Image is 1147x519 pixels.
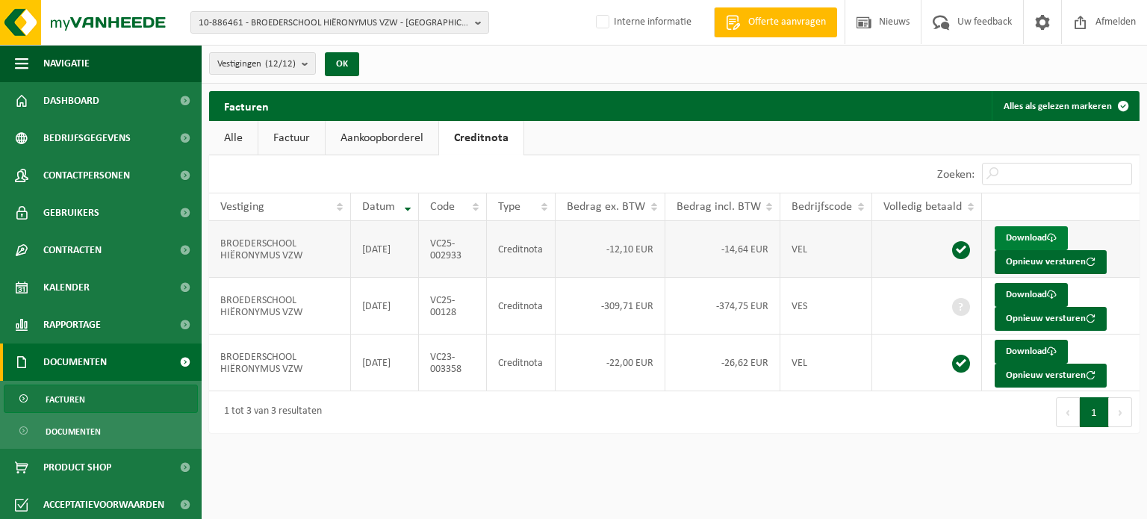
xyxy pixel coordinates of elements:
button: Previous [1056,397,1080,427]
td: BROEDERSCHOOL HIËRONYMUS VZW [209,335,351,391]
label: Zoeken: [937,169,975,181]
span: Code [430,201,455,213]
td: BROEDERSCHOOL HIËRONYMUS VZW [209,221,351,278]
td: -374,75 EUR [665,278,781,335]
span: Offerte aanvragen [745,15,830,30]
a: Creditnota [439,121,523,155]
span: Contracten [43,231,102,269]
td: VEL [780,335,872,391]
a: Facturen [4,385,198,413]
td: -309,71 EUR [556,278,665,335]
td: -26,62 EUR [665,335,781,391]
button: 1 [1080,397,1109,427]
td: [DATE] [351,335,419,391]
label: Interne informatie [593,11,691,34]
button: 10-886461 - BROEDERSCHOOL HIËRONYMUS VZW - [GEOGRAPHIC_DATA] [190,11,489,34]
span: Bedrag ex. BTW [567,201,645,213]
a: Factuur [258,121,325,155]
td: VC25-00128 [419,278,487,335]
span: Contactpersonen [43,157,130,194]
a: Aankoopborderel [326,121,438,155]
a: Offerte aanvragen [714,7,837,37]
a: Download [995,283,1068,307]
span: Kalender [43,269,90,306]
span: Bedrijfscode [792,201,852,213]
span: Type [498,201,520,213]
a: Documenten [4,417,198,445]
span: Documenten [43,344,107,381]
span: Datum [362,201,395,213]
span: Documenten [46,417,101,446]
a: Alle [209,121,258,155]
span: Facturen [46,385,85,414]
span: Bedrijfsgegevens [43,119,131,157]
td: -12,10 EUR [556,221,665,278]
span: Product Shop [43,449,111,486]
td: VES [780,278,872,335]
button: Alles als gelezen markeren [992,91,1138,121]
td: BROEDERSCHOOL HIËRONYMUS VZW [209,278,351,335]
span: Gebruikers [43,194,99,231]
td: Creditnota [487,278,556,335]
span: Bedrag incl. BTW [677,201,761,213]
span: Vestiging [220,201,264,213]
button: Opnieuw versturen [995,364,1107,388]
td: VC23-003358 [419,335,487,391]
button: OK [325,52,359,76]
td: Creditnota [487,221,556,278]
td: Creditnota [487,335,556,391]
a: Download [995,340,1068,364]
a: Download [995,226,1068,250]
button: Opnieuw versturen [995,307,1107,331]
button: Vestigingen(12/12) [209,52,316,75]
td: [DATE] [351,278,419,335]
button: Next [1109,397,1132,427]
span: Vestigingen [217,53,296,75]
td: VC25-002933 [419,221,487,278]
td: -14,64 EUR [665,221,781,278]
div: 1 tot 3 van 3 resultaten [217,399,322,426]
span: Volledig betaald [883,201,962,213]
span: Navigatie [43,45,90,82]
span: 10-886461 - BROEDERSCHOOL HIËRONYMUS VZW - [GEOGRAPHIC_DATA] [199,12,469,34]
td: [DATE] [351,221,419,278]
count: (12/12) [265,59,296,69]
td: -22,00 EUR [556,335,665,391]
span: Rapportage [43,306,101,344]
span: Dashboard [43,82,99,119]
button: Opnieuw versturen [995,250,1107,274]
td: VEL [780,221,872,278]
h2: Facturen [209,91,284,120]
